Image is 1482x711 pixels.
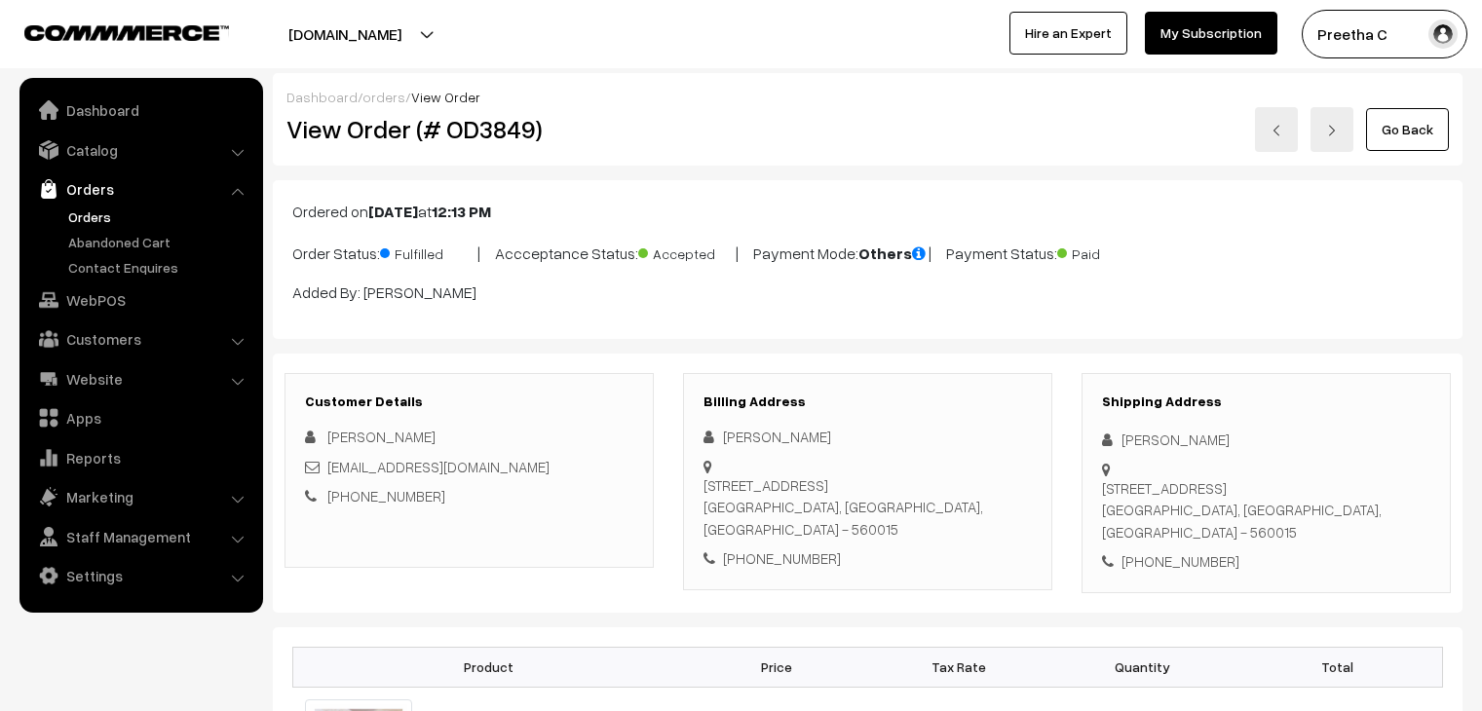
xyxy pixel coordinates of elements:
a: Marketing [24,479,256,514]
button: Preetha C [1302,10,1467,58]
b: [DATE] [368,202,418,221]
div: [STREET_ADDRESS] [GEOGRAPHIC_DATA], [GEOGRAPHIC_DATA], [GEOGRAPHIC_DATA] - 560015 [1102,477,1430,543]
th: Quantity [1050,647,1234,687]
a: Website [24,361,256,396]
th: Price [685,647,868,687]
th: Tax Rate [867,647,1050,687]
a: My Subscription [1145,12,1277,55]
th: Product [293,647,685,687]
a: Settings [24,558,256,593]
b: 12:13 PM [432,202,491,221]
a: Apps [24,400,256,435]
a: orders [362,89,405,105]
button: [DOMAIN_NAME] [220,10,470,58]
div: [PERSON_NAME] [1102,429,1430,451]
p: Ordered on at [292,200,1443,223]
th: Total [1234,647,1443,687]
h3: Shipping Address [1102,393,1430,410]
img: user [1428,19,1458,49]
a: COMMMERCE [24,19,195,43]
a: Dashboard [24,93,256,128]
span: View Order [411,89,480,105]
span: Accepted [638,239,736,264]
a: Go Back [1366,108,1449,151]
a: Dashboard [286,89,358,105]
a: Reports [24,440,256,475]
div: [PHONE_NUMBER] [1102,550,1430,573]
div: / / [286,87,1449,107]
a: Orders [24,171,256,206]
p: Added By: [PERSON_NAME] [292,281,1443,304]
a: Catalog [24,132,256,168]
span: Paid [1057,239,1155,264]
b: Others [858,243,929,263]
a: WebPOS [24,282,256,318]
img: left-arrow.png [1271,125,1282,136]
a: Contact Enquires [63,257,256,278]
img: right-arrow.png [1326,125,1338,136]
h3: Billing Address [703,393,1032,410]
p: Order Status: | Accceptance Status: | Payment Mode: | Payment Status: [292,239,1443,265]
h3: Customer Details [305,393,633,410]
div: [PHONE_NUMBER] [703,547,1032,570]
a: Customers [24,321,256,356]
span: [PERSON_NAME] [327,428,436,445]
a: [EMAIL_ADDRESS][DOMAIN_NAME] [327,458,550,475]
div: [STREET_ADDRESS] [GEOGRAPHIC_DATA], [GEOGRAPHIC_DATA], [GEOGRAPHIC_DATA] - 560015 [703,474,1032,541]
a: [PHONE_NUMBER] [327,487,445,505]
a: Orders [63,206,256,227]
a: Abandoned Cart [63,232,256,252]
a: Hire an Expert [1009,12,1127,55]
img: COMMMERCE [24,25,229,40]
a: Staff Management [24,519,256,554]
h2: View Order (# OD3849) [286,114,655,144]
div: [PERSON_NAME] [703,426,1032,448]
span: Fulfilled [380,239,477,264]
